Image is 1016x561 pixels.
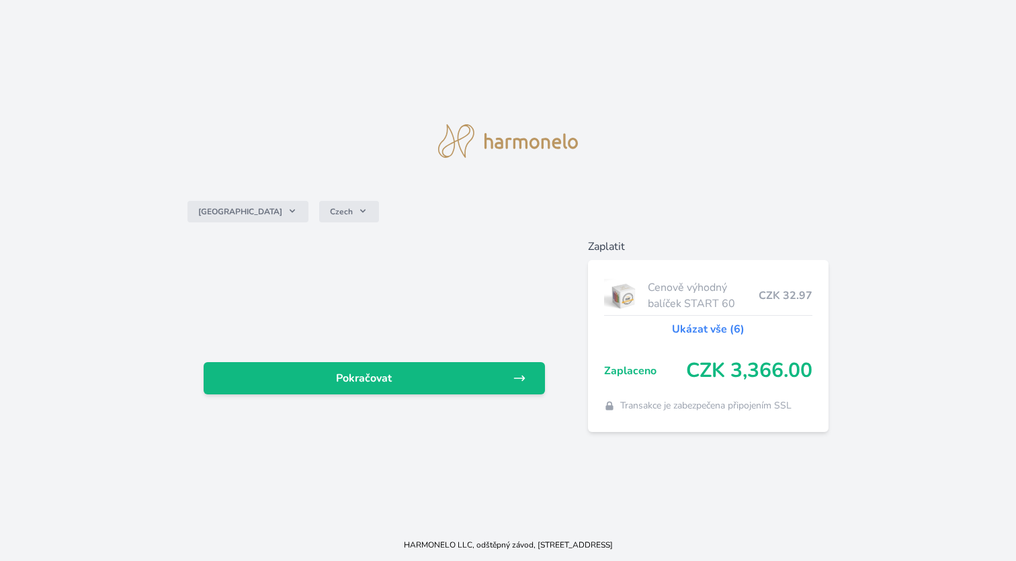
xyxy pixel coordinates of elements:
a: Ukázat vše (6) [672,321,745,337]
span: Zaplaceno [604,363,686,379]
span: CZK 32.97 [759,288,812,304]
button: [GEOGRAPHIC_DATA] [187,201,308,222]
button: Czech [319,201,379,222]
span: Czech [330,206,353,217]
img: logo.svg [438,124,578,158]
span: CZK 3,366.00 [686,359,812,383]
span: Pokračovat [214,370,513,386]
img: start.jpg [604,279,642,312]
span: [GEOGRAPHIC_DATA] [198,206,282,217]
a: Pokračovat [204,362,546,394]
span: Cenově výhodný balíček START 60 [648,279,759,312]
span: Transakce je zabezpečena připojením SSL [620,399,792,413]
h6: Zaplatit [588,239,829,255]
